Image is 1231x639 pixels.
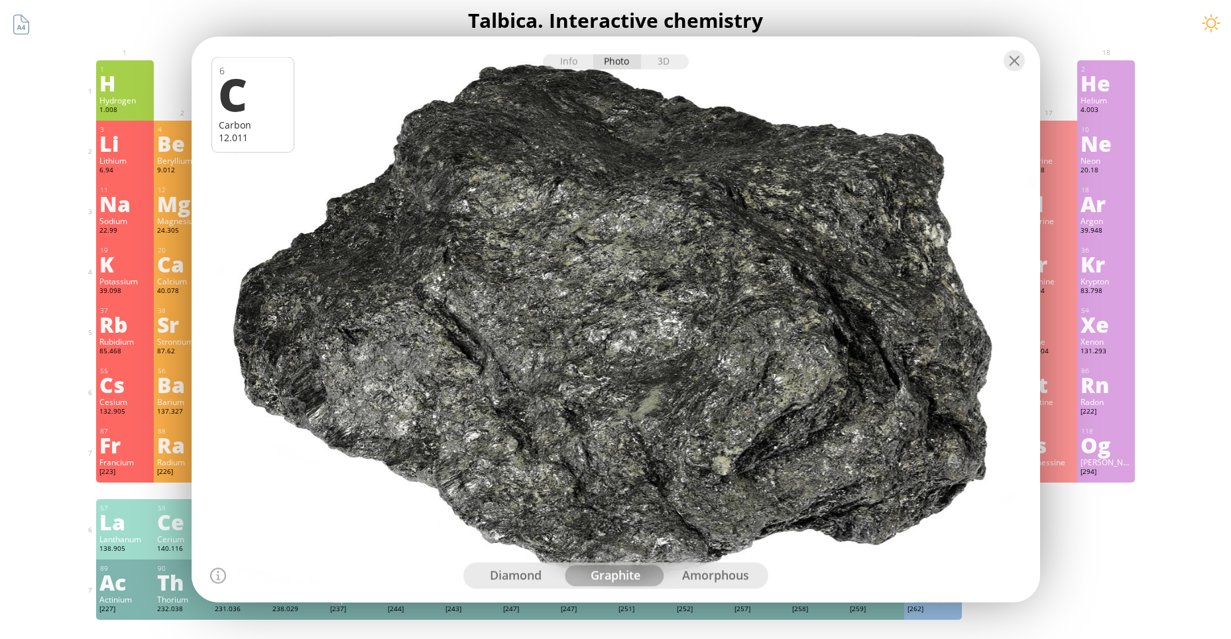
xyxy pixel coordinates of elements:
[100,125,150,134] div: 3
[99,534,150,544] div: Lanthanum
[158,125,208,134] div: 4
[99,253,150,274] div: K
[1081,226,1132,237] div: 39.948
[157,253,208,274] div: Ca
[1081,193,1132,214] div: Ar
[330,605,381,615] div: [237]
[1081,314,1132,335] div: Xe
[1024,306,1074,315] div: 53
[1023,133,1074,154] div: F
[158,427,208,436] div: 88
[157,347,208,357] div: 87.62
[1081,276,1132,286] div: Krypton
[215,605,266,615] div: 231.036
[99,95,150,105] div: Hydrogen
[100,564,150,573] div: 89
[99,193,150,214] div: Na
[641,54,689,70] div: 3D
[218,71,285,116] div: C
[1081,306,1132,315] div: 54
[99,105,150,116] div: 1.008
[1081,396,1132,407] div: Radon
[850,605,901,615] div: [259]
[1081,125,1132,134] div: 10
[99,467,150,478] div: [223]
[1081,457,1132,467] div: [PERSON_NAME]
[1023,286,1074,297] div: 79.904
[1024,427,1074,436] div: 117
[99,511,150,532] div: La
[99,571,150,593] div: Ac
[157,534,208,544] div: Cerium
[1023,407,1074,418] div: [210]
[1023,434,1074,455] div: Ts
[1023,155,1074,166] div: Fluorine
[1023,215,1074,226] div: Chlorine
[1023,314,1074,335] div: I
[157,215,208,226] div: Magnesium
[99,314,150,335] div: Rb
[99,544,150,555] div: 138.905
[272,605,323,615] div: 238.029
[219,131,287,144] div: 12.011
[157,396,208,407] div: Barium
[1023,336,1074,347] div: Iodine
[1081,155,1132,166] div: Neon
[157,226,208,237] div: 24.305
[157,193,208,214] div: Mg
[1024,125,1074,134] div: 9
[100,65,150,74] div: 1
[99,155,150,166] div: Lithium
[1023,276,1074,286] div: Bromine
[99,407,150,418] div: 132.905
[1081,166,1132,176] div: 20.18
[1023,226,1074,237] div: 35.45
[158,367,208,375] div: 56
[1081,336,1132,347] div: Xenon
[99,396,150,407] div: Cesium
[734,605,786,615] div: [257]
[157,571,208,593] div: Th
[1023,457,1074,467] div: Tennessine
[908,605,959,615] div: [262]
[1081,186,1132,194] div: 18
[1081,215,1132,226] div: Argon
[1081,467,1132,478] div: [294]
[100,306,150,315] div: 37
[99,457,150,467] div: Francium
[158,564,208,573] div: 90
[157,374,208,395] div: Ba
[99,374,150,395] div: Cs
[158,306,208,315] div: 38
[1081,105,1132,116] div: 4.003
[1081,427,1132,436] div: 118
[1023,166,1074,176] div: 18.998
[99,226,150,237] div: 22.99
[157,276,208,286] div: Calcium
[561,605,612,615] div: [247]
[1023,347,1074,357] div: 126.904
[792,605,843,615] div: [258]
[1081,253,1132,274] div: Kr
[99,347,150,357] div: 85.468
[157,336,208,347] div: Strontium
[565,565,666,587] div: graphite
[157,166,208,176] div: 9.012
[1023,253,1074,274] div: Br
[1081,347,1132,357] div: 131.293
[466,565,566,587] div: diamond
[100,367,150,375] div: 55
[1081,95,1132,105] div: Helium
[1081,374,1132,395] div: Rn
[157,286,208,297] div: 40.078
[618,605,670,615] div: [251]
[1081,434,1132,455] div: Og
[1024,367,1074,375] div: 85
[99,72,150,93] div: H
[100,186,150,194] div: 11
[99,276,150,286] div: Potassium
[99,434,150,455] div: Fr
[157,155,208,166] div: Beryllium
[99,166,150,176] div: 6.94
[158,246,208,255] div: 20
